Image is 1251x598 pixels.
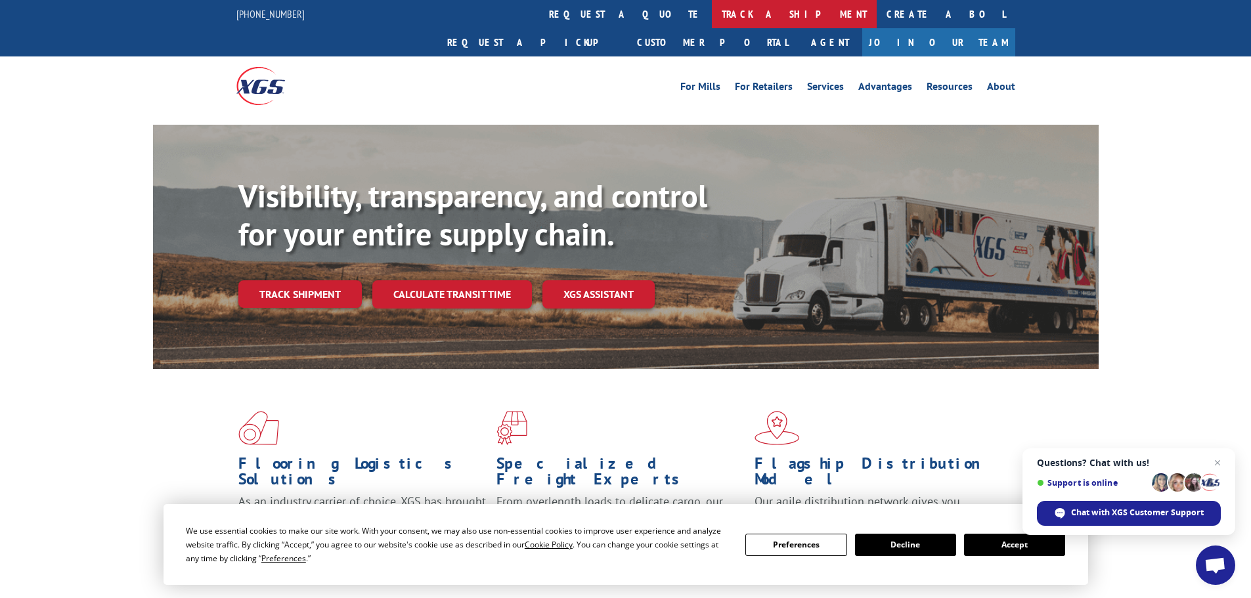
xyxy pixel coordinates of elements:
span: Cookie Policy [525,539,573,550]
img: xgs-icon-flagship-distribution-model-red [755,411,800,445]
img: xgs-icon-total-supply-chain-intelligence-red [238,411,279,445]
span: As an industry carrier of choice, XGS has brought innovation and dedication to flooring logistics... [238,494,486,540]
a: Calculate transit time [372,280,532,309]
a: About [987,81,1015,96]
a: Customer Portal [627,28,798,56]
h1: Flooring Logistics Solutions [238,456,487,494]
div: Open chat [1196,545,1235,585]
span: Questions? Chat with us! [1037,458,1221,468]
span: Support is online [1037,478,1147,488]
a: Join Our Team [862,28,1015,56]
p: From overlength loads to delicate cargo, our experienced staff knows the best way to move your fr... [496,494,745,552]
a: For Mills [680,81,720,96]
a: For Retailers [735,81,793,96]
div: Cookie Consent Prompt [164,504,1088,585]
a: [PHONE_NUMBER] [236,7,305,20]
a: Track shipment [238,280,362,308]
h1: Flagship Distribution Model [755,456,1003,494]
span: Chat with XGS Customer Support [1071,507,1204,519]
div: We use essential cookies to make our site work. With your consent, we may also use non-essential ... [186,524,730,565]
a: XGS ASSISTANT [542,280,655,309]
h1: Specialized Freight Experts [496,456,745,494]
a: Advantages [858,81,912,96]
span: Our agile distribution network gives you nationwide inventory management on demand. [755,494,996,524]
span: Preferences [261,553,306,564]
b: Visibility, transparency, and control for your entire supply chain. [238,175,707,254]
a: Services [807,81,844,96]
img: xgs-icon-focused-on-flooring-red [496,411,527,445]
a: Resources [927,81,973,96]
button: Preferences [745,534,846,556]
div: Chat with XGS Customer Support [1037,501,1221,526]
a: Request a pickup [437,28,627,56]
button: Decline [855,534,956,556]
button: Accept [964,534,1065,556]
span: Close chat [1210,455,1225,471]
a: Agent [798,28,862,56]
